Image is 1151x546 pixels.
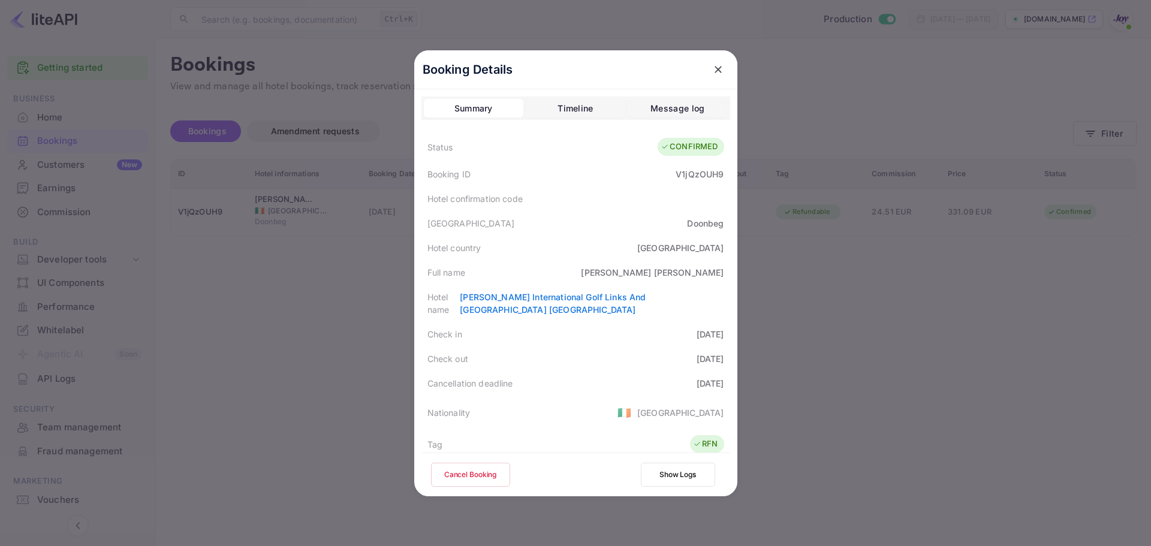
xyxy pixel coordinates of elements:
[460,292,646,315] a: [PERSON_NAME] International Golf Links And [GEOGRAPHIC_DATA] [GEOGRAPHIC_DATA]
[650,101,704,116] div: Message log
[427,438,442,451] div: Tag
[637,406,724,419] div: [GEOGRAPHIC_DATA]
[661,141,718,153] div: CONFIRMED
[427,217,515,230] div: [GEOGRAPHIC_DATA]
[697,377,724,390] div: [DATE]
[454,101,493,116] div: Summary
[707,59,729,80] button: close
[427,266,465,279] div: Full name
[427,291,460,316] div: Hotel name
[617,402,631,423] span: United States
[693,438,718,450] div: RFN
[427,242,481,254] div: Hotel country
[581,266,724,279] div: [PERSON_NAME] [PERSON_NAME]
[424,99,523,118] button: Summary
[676,168,724,180] div: V1jQzOUH9
[423,61,513,79] p: Booking Details
[431,463,510,487] button: Cancel Booking
[427,377,513,390] div: Cancellation deadline
[427,352,468,365] div: Check out
[558,101,593,116] div: Timeline
[526,99,625,118] button: Timeline
[427,141,453,153] div: Status
[427,168,471,180] div: Booking ID
[697,352,724,365] div: [DATE]
[637,242,724,254] div: [GEOGRAPHIC_DATA]
[641,463,715,487] button: Show Logs
[628,99,727,118] button: Message log
[427,192,523,205] div: Hotel confirmation code
[427,328,462,340] div: Check in
[427,406,471,419] div: Nationality
[687,217,724,230] div: Doonbeg
[697,328,724,340] div: [DATE]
